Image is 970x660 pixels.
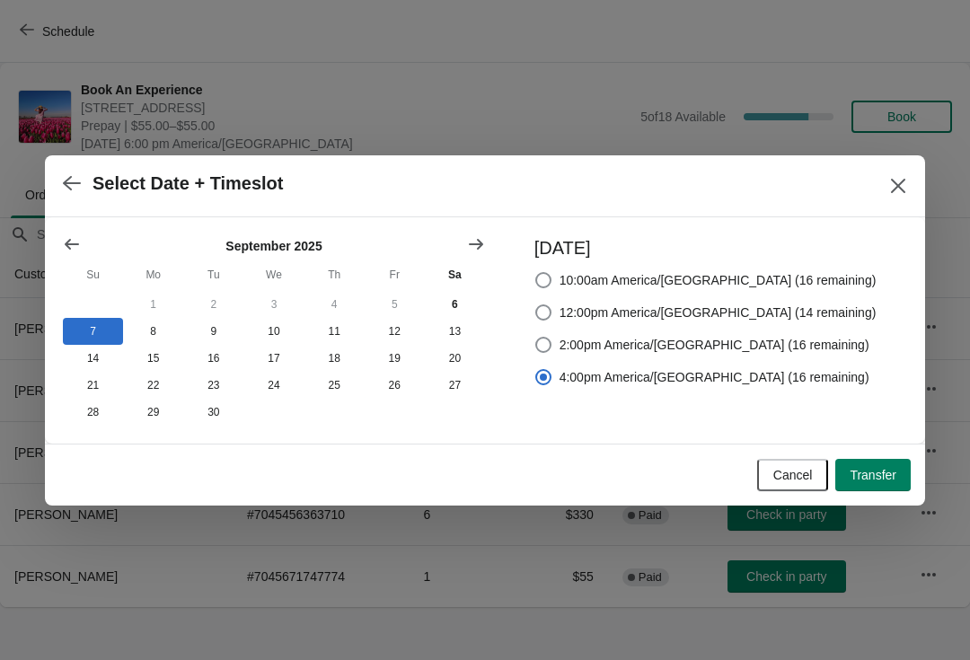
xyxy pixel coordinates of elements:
[534,235,877,260] h3: [DATE]
[365,372,425,399] button: Friday September 26 2025
[243,372,304,399] button: Wednesday September 24 2025
[560,336,869,354] span: 2:00pm America/[GEOGRAPHIC_DATA] (16 remaining)
[365,259,425,291] th: Friday
[123,399,183,426] button: Monday September 29 2025
[425,372,485,399] button: Saturday September 27 2025
[63,259,123,291] th: Sunday
[123,345,183,372] button: Monday September 15 2025
[63,399,123,426] button: Sunday September 28 2025
[304,372,365,399] button: Thursday September 25 2025
[183,259,243,291] th: Tuesday
[757,459,829,491] button: Cancel
[243,259,304,291] th: Wednesday
[123,318,183,345] button: Monday September 8 2025
[365,318,425,345] button: Friday September 12 2025
[63,372,123,399] button: Sunday September 21 2025
[850,468,896,482] span: Transfer
[425,345,485,372] button: Saturday September 20 2025
[304,259,365,291] th: Thursday
[304,318,365,345] button: Thursday September 11 2025
[63,345,123,372] button: Sunday September 14 2025
[425,318,485,345] button: Saturday September 13 2025
[243,318,304,345] button: Wednesday September 10 2025
[183,399,243,426] button: Tuesday September 30 2025
[183,372,243,399] button: Tuesday September 23 2025
[304,345,365,372] button: Thursday September 18 2025
[183,318,243,345] button: Tuesday September 9 2025
[560,368,869,386] span: 4:00pm America/[GEOGRAPHIC_DATA] (16 remaining)
[365,291,425,318] button: Friday September 5 2025
[835,459,911,491] button: Transfer
[123,291,183,318] button: Monday September 1 2025
[882,170,914,202] button: Close
[243,291,304,318] button: Wednesday September 3 2025
[123,372,183,399] button: Monday September 22 2025
[243,345,304,372] button: Wednesday September 17 2025
[123,259,183,291] th: Monday
[560,304,877,321] span: 12:00pm America/[GEOGRAPHIC_DATA] (14 remaining)
[773,468,813,482] span: Cancel
[365,345,425,372] button: Friday September 19 2025
[425,259,485,291] th: Saturday
[183,291,243,318] button: Tuesday September 2 2025
[93,173,284,194] h2: Select Date + Timeslot
[460,228,492,260] button: Show next month, October 2025
[304,291,365,318] button: Thursday September 4 2025
[560,271,877,289] span: 10:00am America/[GEOGRAPHIC_DATA] (16 remaining)
[56,228,88,260] button: Show previous month, August 2025
[63,318,123,345] button: Sunday September 7 2025
[183,345,243,372] button: Tuesday September 16 2025
[425,291,485,318] button: Today Saturday September 6 2025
